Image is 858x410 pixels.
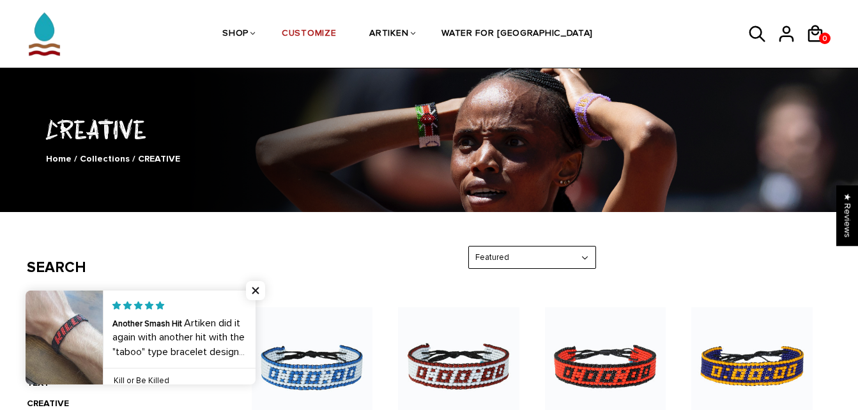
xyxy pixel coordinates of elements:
div: Click to open Judge.me floating reviews tab [836,185,858,246]
span: Close popup widget [246,281,265,300]
a: 0 [819,33,831,44]
a: ARTIKEN [369,1,408,68]
a: WATER FOR [GEOGRAPHIC_DATA] [441,1,593,68]
a: SHOP [222,1,249,68]
span: CREATIVE [138,153,180,164]
a: Home [46,153,72,164]
a: Collections [80,153,130,164]
span: / [74,153,77,164]
span: 0 [819,31,831,47]
a: CUSTOMIZE [282,1,336,68]
h1: CREATIVE [27,112,832,146]
span: / [132,153,135,164]
a: CREATIVE [27,398,69,409]
h3: Search [27,259,214,277]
